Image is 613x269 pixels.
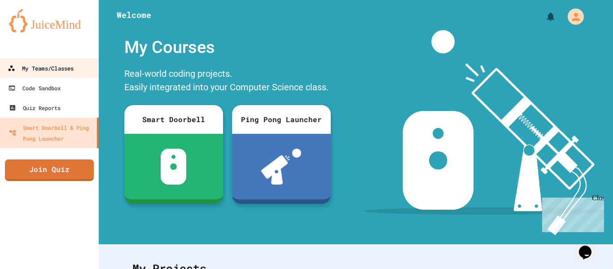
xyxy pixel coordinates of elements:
img: ppl-with-ball.png [261,149,301,185]
div: My Teams/Classes [8,63,74,74]
a: Join Quiz [5,159,94,181]
img: logo-orange.svg [9,9,90,32]
img: sdb-white.svg [161,149,186,185]
div: Smart Doorbell [124,105,223,134]
div: Quiz Reports [9,102,61,113]
div: Smart Doorbell & Ping Pong Launcher [9,122,93,144]
div: My Notifications [529,9,558,24]
div: Chat with us now!Close [4,4,62,57]
iframe: chat widget [575,233,604,260]
div: My Account [558,6,586,27]
div: Code Sandbox [8,83,61,93]
img: banner-image-my-projects.png [364,30,604,235]
div: My Courses [120,30,335,65]
div: Real-world coding projects. Easily integrated into your Computer Science class. [120,65,335,98]
iframe: chat widget [539,194,604,232]
div: Ping Pong Launcher [232,105,331,134]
